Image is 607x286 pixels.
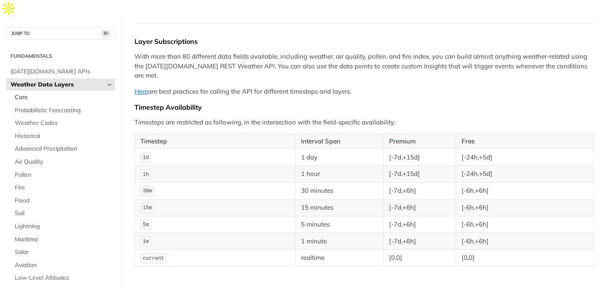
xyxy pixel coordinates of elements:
th: Premium [383,134,456,149]
td: 5 minutes [295,216,384,233]
span: [DATE][DOMAIN_NAME] APIs [11,67,113,76]
span: Soil [15,209,113,218]
td: [-6h,+6h] [456,199,594,216]
span: Fire [15,183,113,192]
a: Weather Data LayersHide subpages for Weather Data Layers [6,78,115,91]
a: Weather Codes [11,117,115,130]
span: Weather Data Layers [11,81,104,89]
p: With more than 80 different data fields available, including weather, air quality, pollen, and fi... [134,52,594,81]
td: [-24h,+5d] [456,166,594,183]
span: Historical [15,132,113,140]
td: [-7d,+6h] [383,233,456,250]
a: Fire [11,181,115,194]
a: Aviation [11,259,115,272]
button: Hide subpages for Weather Data Layers [106,81,113,88]
a: Low-Level Altitudes [11,272,115,284]
td: 15 minutes [295,199,384,216]
span: 30m [143,188,152,194]
span: Core [15,93,113,102]
a: Here [134,87,148,95]
span: Aviation [15,261,113,270]
span: 1h [143,172,149,178]
td: [-7d,+15d] [383,149,456,166]
a: Lightning [11,220,115,233]
td: 1 hour [295,166,384,183]
a: [DATE][DOMAIN_NAME] APIs [6,65,115,78]
span: Air Quality [15,158,113,166]
td: [-7d,+6h] [383,199,456,216]
span: Pollen [15,171,113,179]
td: 1 minute [295,233,384,250]
a: Probabilistic Forecasting [11,104,115,117]
span: Weather Codes [15,119,113,127]
a: Advanced Precipitation [11,143,115,155]
td: [-7d,+6h] [383,183,456,200]
td: [-24h,+5d] [456,149,594,166]
a: Soil [11,207,115,220]
a: Maritime [11,233,115,246]
th: Free [456,134,594,149]
span: Lightning [15,222,113,231]
a: Solar [11,246,115,259]
td: realtime [295,250,384,267]
button: JUMP TO⌘/ [6,27,115,40]
td: [-6h,+6h] [456,233,594,250]
span: Solar [15,248,113,256]
h2: Fundamentals [6,52,115,60]
td: [-6h,+6h] [456,216,594,233]
span: current [143,256,164,262]
p: Timesteps are restricted as following, in the intersection with the field-specific availability: [134,118,594,127]
span: Flood [15,197,113,205]
th: Interval Span [295,134,384,149]
td: 30 minutes [295,183,384,200]
span: Low-Level Altitudes [15,274,113,282]
span: Probabilistic Forecasting [15,106,113,115]
th: Timestep [135,134,295,149]
a: Pollen [11,169,115,181]
td: [-7d,+6h] [383,216,456,233]
td: [-7d,+15d] [383,166,456,183]
span: ⌘/ [101,30,110,37]
a: Air Quality [11,156,115,168]
span: 1m [143,239,149,245]
span: Advanced Precipitation [15,145,113,153]
p: are best practices for calling the API for different timesteps and layers. [134,87,594,97]
span: 15m [143,205,152,211]
div: Timestep Availability [134,103,594,111]
td: [0,0] [456,250,594,267]
a: Core [11,91,115,104]
span: Maritime [15,235,113,244]
a: Flood [11,194,115,207]
td: [-6h,+6h] [456,183,594,200]
div: Layer Subscriptions [134,37,594,46]
span: 1d [143,155,149,161]
td: 1 day [295,149,384,166]
td: [0,0] [383,250,456,267]
a: Historical [11,130,115,143]
span: 5m [143,222,149,228]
